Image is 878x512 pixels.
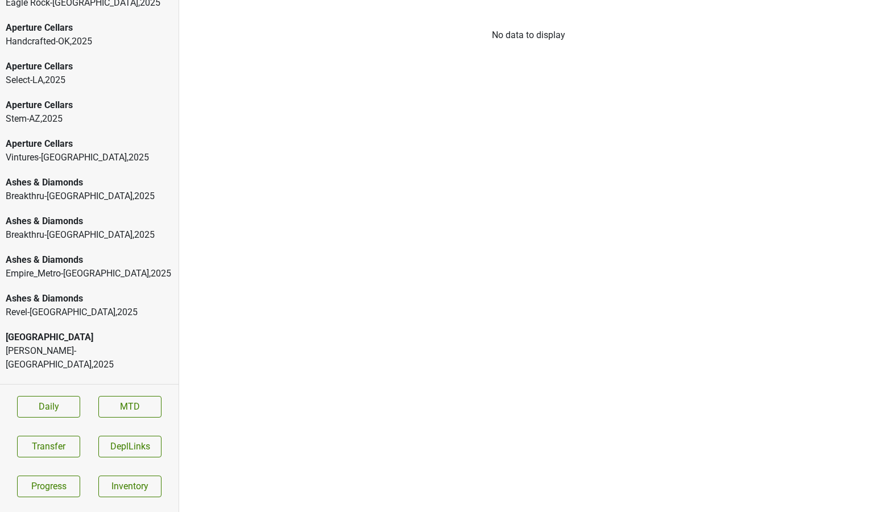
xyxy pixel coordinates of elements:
div: Aperture Cellars [6,60,173,73]
div: Breakthru-[GEOGRAPHIC_DATA] , 2025 [6,228,173,242]
button: Transfer [17,436,80,457]
div: Handcrafted-OK , 2025 [6,35,173,48]
a: Progress [17,476,80,497]
a: Daily [17,396,80,418]
button: DeplLinks [98,436,161,457]
div: Aperture Cellars [6,137,173,151]
div: Aperture Cellars [6,98,173,112]
div: [GEOGRAPHIC_DATA] [6,331,173,344]
div: No data to display [179,28,878,42]
div: Ashes & Diamonds [6,253,173,267]
div: [GEOGRAPHIC_DATA] [6,383,173,397]
div: Vintures-[GEOGRAPHIC_DATA] , 2025 [6,151,173,164]
div: Ashes & Diamonds [6,292,173,305]
div: Ashes & Diamonds [6,214,173,228]
div: Breakthru-[GEOGRAPHIC_DATA] , 2025 [6,189,173,203]
div: Revel-[GEOGRAPHIC_DATA] , 2025 [6,305,173,319]
div: Ashes & Diamonds [6,176,173,189]
a: MTD [98,396,161,418]
div: Select-LA , 2025 [6,73,173,87]
div: Aperture Cellars [6,21,173,35]
div: Stem-AZ , 2025 [6,112,173,126]
a: Inventory [98,476,161,497]
div: Empire_Metro-[GEOGRAPHIC_DATA] , 2025 [6,267,173,280]
div: [PERSON_NAME]-[GEOGRAPHIC_DATA] , 2025 [6,344,173,371]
